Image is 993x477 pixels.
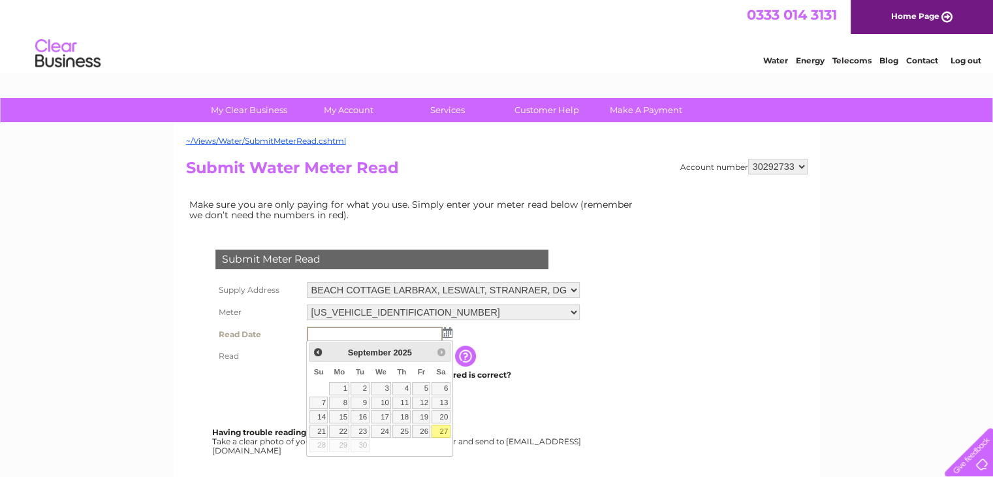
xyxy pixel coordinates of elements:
a: Blog [879,56,898,65]
img: logo.png [35,34,101,74]
input: Information [455,346,479,367]
a: 17 [371,410,392,423]
a: 1 [329,382,349,395]
span: Thursday [397,368,406,376]
td: Make sure you are only paying for what you use. Simply enter your meter read below (remember we d... [186,196,643,223]
a: Water [763,56,788,65]
span: Tuesday [356,368,364,376]
a: Customer Help [493,98,601,122]
a: My Account [294,98,402,122]
a: My Clear Business [195,98,303,122]
div: Account number [680,159,808,174]
th: Meter [212,301,304,323]
a: 11 [392,397,411,410]
th: Supply Address [212,279,304,301]
a: 8 [329,397,349,410]
a: 0333 014 3131 [747,7,837,23]
span: Prev [313,347,323,357]
th: Read [212,346,304,367]
a: 15 [329,410,349,423]
a: 5 [412,382,430,395]
span: Sunday [314,368,324,376]
span: Friday [418,368,426,376]
a: Prev [311,344,326,359]
h2: Submit Water Meter Read [186,159,808,184]
a: 13 [432,397,450,410]
div: Submit Meter Read [215,250,548,269]
a: 25 [392,425,411,438]
a: 26 [412,425,430,438]
a: 9 [351,397,369,410]
span: September [348,348,391,357]
span: Saturday [436,368,445,376]
a: 10 [371,397,392,410]
a: 7 [309,397,328,410]
a: 16 [351,410,369,423]
a: 24 [371,425,392,438]
a: 22 [329,425,349,438]
a: 21 [309,425,328,438]
a: ~/Views/Water/SubmitMeterRead.cshtml [186,136,346,146]
img: ... [443,327,452,338]
div: Take a clear photo of your readings, tell us which supply it's for and send to [EMAIL_ADDRESS][DO... [212,428,583,455]
a: Contact [906,56,938,65]
a: 23 [351,425,369,438]
a: Services [394,98,501,122]
a: Make A Payment [592,98,700,122]
a: Energy [796,56,825,65]
span: Monday [334,368,345,376]
b: Having trouble reading your meter? [212,427,358,437]
a: 3 [371,382,392,395]
th: Read Date [212,323,304,346]
a: 6 [432,382,450,395]
a: 18 [392,410,411,423]
a: Telecoms [832,56,872,65]
a: 12 [412,397,430,410]
a: 19 [412,410,430,423]
a: 2 [351,382,369,395]
a: Log out [950,56,981,65]
a: 20 [432,410,450,423]
div: Clear Business is a trading name of Verastar Limited (registered in [GEOGRAPHIC_DATA] No. 3667643... [189,7,806,63]
a: 14 [309,410,328,423]
span: Wednesday [375,368,386,376]
a: 27 [432,425,450,438]
td: Are you sure the read you have entered is correct? [304,367,583,384]
span: 2025 [393,348,411,357]
a: 4 [392,382,411,395]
